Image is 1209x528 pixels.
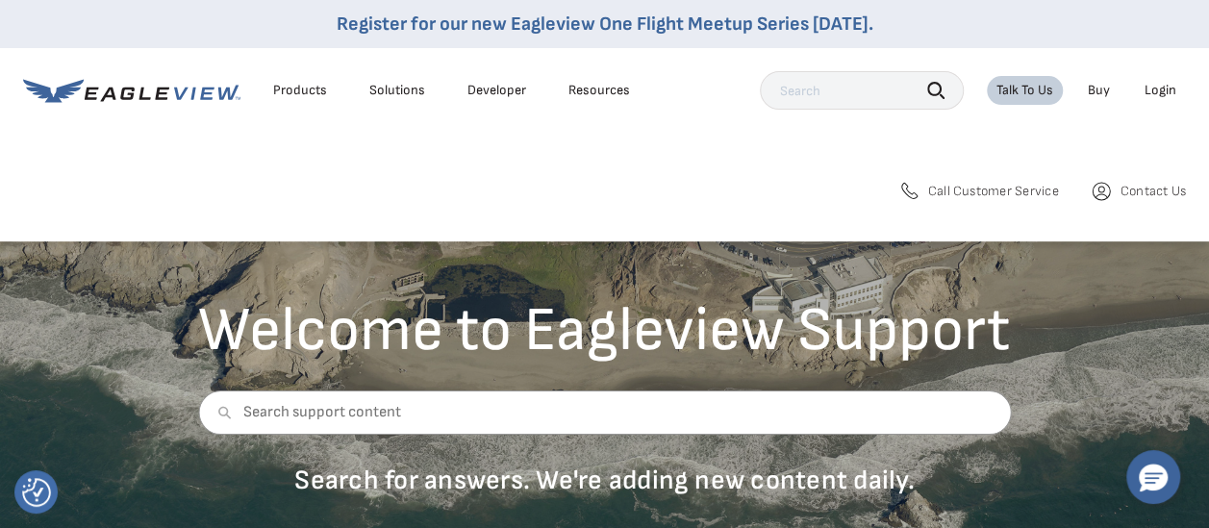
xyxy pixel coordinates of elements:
input: Search support content [198,390,1011,435]
a: Contact Us [1090,179,1186,203]
span: Call Customer Service [928,183,1059,200]
div: Login [1145,82,1176,99]
button: Hello, have a question? Let’s chat. [1126,450,1180,504]
a: Register for our new Eagleview One Flight Meetup Series [DATE]. [337,13,873,36]
a: Call Customer Service [897,179,1059,203]
p: Search for answers. We're adding new content daily. [198,464,1011,497]
div: Resources [568,82,630,99]
h2: Welcome to Eagleview Support [198,300,1011,362]
a: Developer [467,82,526,99]
div: Products [273,82,327,99]
div: Solutions [369,82,425,99]
span: Contact Us [1121,183,1186,200]
img: Revisit consent button [22,478,51,507]
button: Consent Preferences [22,478,51,507]
input: Search [760,71,964,110]
a: Buy [1088,82,1110,99]
div: Talk To Us [996,82,1053,99]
